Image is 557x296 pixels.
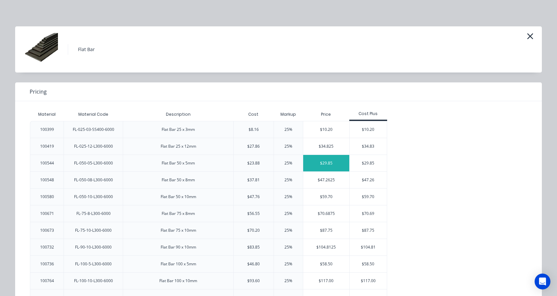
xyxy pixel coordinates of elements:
div: 100399 [40,127,54,133]
div: 100544 [40,160,54,166]
div: $34.83 [350,138,387,155]
div: $87.75 [350,222,387,239]
div: $93.60 [247,278,260,284]
img: Flat Bar [25,33,58,66]
div: $46.80 [247,261,260,267]
div: 25% [284,244,292,250]
div: Markup [274,108,303,121]
div: $59.70 [303,189,349,205]
div: FL-75-8-L300-6000 [76,211,111,217]
div: 25% [284,177,292,183]
div: 25% [284,194,292,200]
div: Open Intercom Messenger [535,274,550,289]
div: $23.88 [247,160,260,166]
div: Flat Bar 50 x 5mm [162,160,195,166]
div: 100764 [40,278,54,284]
div: Price [303,108,349,121]
div: $70.6875 [303,205,349,222]
div: $37.81 [247,177,260,183]
div: FL-025-12-L300-6000 [74,143,113,149]
div: Flat Bar 100 x 10mm [159,278,197,284]
div: FL-90-10-L300-6000 [75,244,112,250]
div: 100736 [40,261,54,267]
div: $34.825 [303,138,349,155]
div: $47.26 [350,172,387,188]
div: $10.20 [350,121,387,138]
div: FL-75-10-L300-6000 [75,227,112,233]
div: FL-050-08-L300-6000 [74,177,113,183]
div: Flat Bar 100 x 5mm [161,261,196,267]
div: 100732 [40,244,54,250]
div: $56.55 [247,211,260,217]
div: $8.16 [249,127,259,133]
div: 25% [284,127,292,133]
div: Flat Bar 25 x 3mm [162,127,195,133]
div: Material Code [73,106,114,123]
div: 100673 [40,227,54,233]
div: $10.20 [303,121,349,138]
div: Material [33,106,61,123]
div: 100419 [40,143,54,149]
div: $29.85 [303,155,349,171]
div: $59.70 [350,189,387,205]
div: $47.2625 [303,172,349,188]
div: Cost Plus [349,111,387,117]
div: 100671 [40,211,54,217]
span: Pricing [30,88,47,96]
div: Flat Bar 50 x 8mm [162,177,195,183]
div: 25% [284,143,292,149]
div: FL-025-03-SS400-6000 [73,127,114,133]
div: Flat Bar 75 x 10mm [161,227,196,233]
div: Flat Bar 90 x 10mm [161,244,196,250]
div: 100580 [40,194,54,200]
div: $27.86 [247,143,260,149]
div: Cost [233,108,274,121]
div: $104.81 [350,239,387,255]
div: Flat Bar 25 x 12mm [161,143,196,149]
div: 25% [284,160,292,166]
div: $58.50 [303,256,349,272]
div: $87.75 [303,222,349,239]
div: 100548 [40,177,54,183]
div: $83.85 [247,244,260,250]
div: $47.76 [247,194,260,200]
div: 25% [284,261,292,267]
div: 25% [284,227,292,233]
div: $70.69 [350,205,387,222]
div: FL-050-05-L300-6000 [74,160,113,166]
div: Flat Bar 75 x 8mm [162,211,195,217]
div: Description [161,106,196,123]
div: Flat Bar 50 x 10mm [161,194,196,200]
div: FL-100-10-L300-6000 [74,278,113,284]
div: FL-050-10-L300-6000 [74,194,113,200]
div: $29.85 [350,155,387,171]
div: 25% [284,211,292,217]
div: $117.00 [303,273,349,289]
div: FL-100-5-L300-6000 [75,261,112,267]
div: 25% [284,278,292,284]
div: $117.00 [350,273,387,289]
div: $58.50 [350,256,387,272]
div: $70.20 [247,227,260,233]
h4: Flat Bar [68,44,105,55]
div: $104.8125 [303,239,349,255]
